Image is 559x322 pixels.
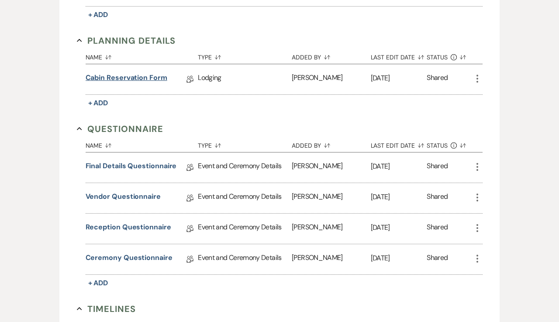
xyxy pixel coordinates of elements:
button: Status [427,135,472,152]
button: Added By [292,47,370,64]
p: [DATE] [371,161,427,172]
span: + Add [88,10,108,19]
button: Questionnaire [77,122,164,135]
button: Last Edit Date [371,135,427,152]
div: Event and Ceremony Details [198,183,292,213]
p: [DATE] [371,253,427,264]
p: [DATE] [371,73,427,84]
div: Lodging [198,64,292,94]
span: + Add [88,278,108,287]
button: + Add [86,277,111,289]
p: [DATE] [371,191,427,203]
div: Event and Ceremony Details [198,152,292,183]
span: Status [427,142,448,149]
div: Shared [427,161,448,174]
div: [PERSON_NAME] [292,244,370,274]
button: Timelines [77,302,136,315]
span: Status [427,54,448,60]
button: Status [427,47,472,64]
a: Vendor Questionnaire [86,191,161,205]
button: Name [86,135,198,152]
a: Final Details Questionnaire [86,161,177,174]
div: Shared [427,222,448,235]
button: Added By [292,135,370,152]
button: Type [198,47,292,64]
span: + Add [88,98,108,107]
p: [DATE] [371,222,427,233]
div: [PERSON_NAME] [292,183,370,213]
button: + Add [86,9,111,21]
div: [PERSON_NAME] [292,152,370,183]
button: + Add [86,97,111,109]
button: Planning Details [77,34,176,47]
div: [PERSON_NAME] [292,214,370,244]
div: Shared [427,253,448,266]
button: Name [86,47,198,64]
a: Ceremony Questionnaire [86,253,173,266]
div: Shared [427,191,448,205]
button: Last Edit Date [371,47,427,64]
div: Shared [427,73,448,86]
a: Cabin Reservation Form [86,73,167,86]
button: Type [198,135,292,152]
a: Reception Questionnaire [86,222,171,235]
div: Event and Ceremony Details [198,214,292,244]
div: Event and Ceremony Details [198,244,292,274]
div: [PERSON_NAME] [292,64,370,94]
